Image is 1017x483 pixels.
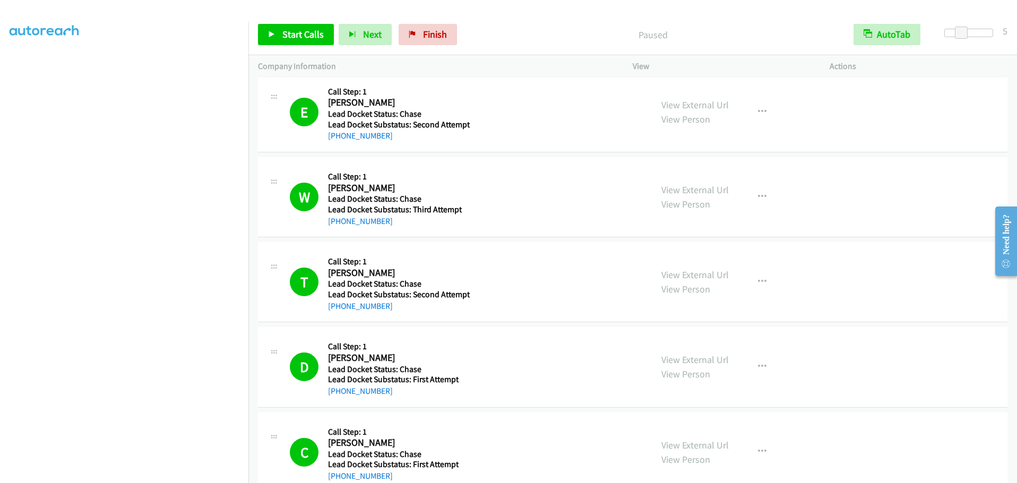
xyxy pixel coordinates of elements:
h5: Lead Docket Substatus: First Attempt [328,459,459,470]
button: AutoTab [854,24,920,45]
h5: Call Step: 1 [328,341,459,352]
a: View Person [661,113,710,125]
iframe: Resource Center [986,199,1017,283]
a: Start Calls [258,24,334,45]
div: 5 [1003,24,1007,38]
h5: Lead Docket Substatus: Second Attempt [328,289,470,300]
h2: [PERSON_NAME] [328,352,459,364]
h5: Lead Docket Status: Chase [328,109,470,119]
h1: E [290,98,318,126]
a: View Person [661,368,710,380]
a: View External Url [661,353,729,366]
h5: Lead Docket Status: Chase [328,364,459,375]
h2: [PERSON_NAME] [328,437,459,449]
a: View Person [661,283,710,295]
a: View External Url [661,184,729,196]
h5: Call Step: 1 [328,87,470,97]
a: [PHONE_NUMBER] [328,471,393,481]
a: View External Url [661,269,729,281]
h5: Lead Docket Substatus: Second Attempt [328,119,470,130]
span: Finish [423,28,447,40]
a: [PHONE_NUMBER] [328,386,393,396]
h2: [PERSON_NAME] [328,267,470,279]
p: Paused [471,28,834,42]
a: View Person [661,198,710,210]
span: Start Calls [282,28,324,40]
button: Next [339,24,392,45]
a: View External Url [661,99,729,111]
h1: W [290,183,318,211]
a: Finish [399,24,457,45]
h1: D [290,352,318,381]
a: [PHONE_NUMBER] [328,301,393,311]
h5: Call Step: 1 [328,256,470,267]
h1: T [290,268,318,296]
h2: [PERSON_NAME] [328,97,470,109]
h5: Lead Docket Status: Chase [328,279,470,289]
h5: Call Step: 1 [328,171,462,182]
p: Actions [830,60,1007,73]
h5: Lead Docket Substatus: Third Attempt [328,204,462,215]
h5: Lead Docket Substatus: First Attempt [328,374,459,385]
p: Company Information [258,60,614,73]
h5: Lead Docket Status: Chase [328,449,459,460]
h2: [PERSON_NAME] [328,182,462,194]
a: View External Url [661,439,729,451]
h5: Call Step: 1 [328,427,459,437]
a: View Person [661,453,710,465]
a: [PHONE_NUMBER] [328,131,393,141]
span: Next [363,28,382,40]
h1: C [290,438,318,467]
h5: Lead Docket Status: Chase [328,194,462,204]
p: View [633,60,811,73]
a: [PHONE_NUMBER] [328,216,393,226]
